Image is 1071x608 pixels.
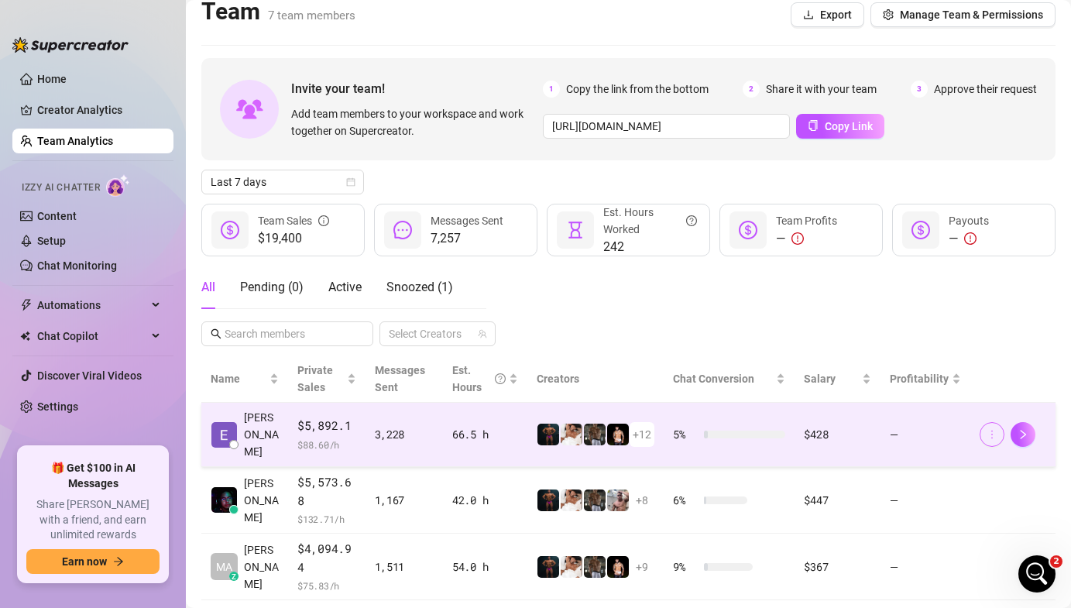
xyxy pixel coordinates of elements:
[603,204,697,238] div: Est. Hours Worked
[211,370,266,387] span: Name
[987,429,997,440] span: more
[796,114,884,139] button: Copy Link
[36,246,55,265] img: Giselle avatar
[743,81,760,98] span: 2
[225,325,352,342] input: Search members
[32,222,278,238] div: Recent message
[527,356,664,403] th: Creators
[452,362,506,396] div: Est. Hours
[880,534,970,600] td: —
[633,426,651,443] span: + 12
[346,177,355,187] span: calendar
[244,475,279,526] span: [PERSON_NAME]
[584,424,606,445] img: iceman_jb
[375,558,434,575] div: 1,511
[65,260,152,277] div: 🌟 Supercreator
[804,558,870,575] div: $367
[201,278,215,297] div: All
[201,356,288,403] th: Name
[636,492,648,509] span: + 8
[258,229,329,248] span: $19,400
[1018,555,1056,593] iframe: Intercom live chat
[211,422,237,448] img: Ezra Mwangi
[26,549,160,574] button: Earn nowarrow-right
[291,105,537,139] span: Add team members to your workspace and work together on Supercreator.
[181,504,206,515] span: Help
[791,232,804,245] span: exclamation-circle
[478,329,487,338] span: team
[1018,429,1028,440] span: right
[77,465,155,527] button: Messages
[62,555,107,568] span: Earn now
[15,383,294,596] div: 🚀 New Release: Like & Comment Bumps
[566,221,585,239] span: hourglass
[673,373,754,385] span: Chat Conversion
[673,492,698,509] span: 6 %
[934,81,1037,98] span: Approve their request
[686,204,697,238] span: question-circle
[537,489,559,511] img: Muscled
[543,81,560,98] span: 1
[375,426,434,443] div: 3,228
[964,232,977,245] span: exclamation-circle
[297,578,356,593] span: $ 75.83 /h
[566,81,709,98] span: Copy the link from the bottom
[21,504,56,515] span: Home
[561,424,582,445] img: Jake
[537,424,559,445] img: Muscled
[804,426,870,443] div: $428
[232,465,310,527] button: News
[603,238,697,256] span: 242
[31,31,135,52] img: logo
[155,465,232,527] button: Help
[808,120,819,131] span: copy
[739,221,757,239] span: dollar-circle
[37,259,117,272] a: Chat Monitoring
[16,384,293,493] img: 🚀 New Release: Like & Comment Bumps
[297,511,356,527] span: $ 132.71 /h
[37,235,66,247] a: Setup
[452,492,518,509] div: 42.0 h
[211,487,237,513] img: Rexson John Gab…
[900,9,1043,21] span: Manage Team & Permissions
[22,180,100,195] span: Izzy AI Chatter
[673,426,698,443] span: 5 %
[804,492,870,509] div: $447
[297,437,356,452] span: $ 88.60 /h
[452,426,518,443] div: 66.5 h
[776,215,837,227] span: Team Profits
[258,212,329,229] div: Team Sales
[37,369,142,382] a: Discover Viral Videos
[561,489,582,511] img: Jake
[37,135,113,147] a: Team Analytics
[244,541,279,593] span: [PERSON_NAME]
[155,260,199,277] div: • 1h ago
[375,492,434,509] div: 1,167
[16,232,293,289] div: Giselle avatarElla avatarJMy automation is not working for their accounts. it has stopped the pas...
[29,259,48,277] img: Ella avatar
[393,221,412,239] span: message
[297,417,356,435] span: $5,892.1
[949,215,989,227] span: Payouts
[880,403,970,467] td: —
[911,221,930,239] span: dollar-circle
[636,558,648,575] span: + 9
[883,9,894,20] span: setting
[37,98,161,122] a: Creator Analytics
[20,299,33,311] span: thunderbolt
[776,229,837,248] div: —
[240,278,304,297] div: Pending ( 0 )
[32,311,278,327] div: Schedule a FREE consulting call:
[90,504,143,515] span: Messages
[890,373,949,385] span: Profitability
[229,572,239,581] div: z
[195,25,226,56] img: Profile image for Giselle
[607,556,629,578] img: Novela_Papi
[221,221,239,239] span: dollar-circle
[452,558,518,575] div: 54.0 h
[15,208,294,290] div: Recent messageGiselle avatarElla avatarJMy automation is not working for their accounts. it has s...
[328,280,362,294] span: Active
[825,120,873,132] span: Copy Link
[211,328,221,339] span: search
[106,174,130,197] img: AI Chatter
